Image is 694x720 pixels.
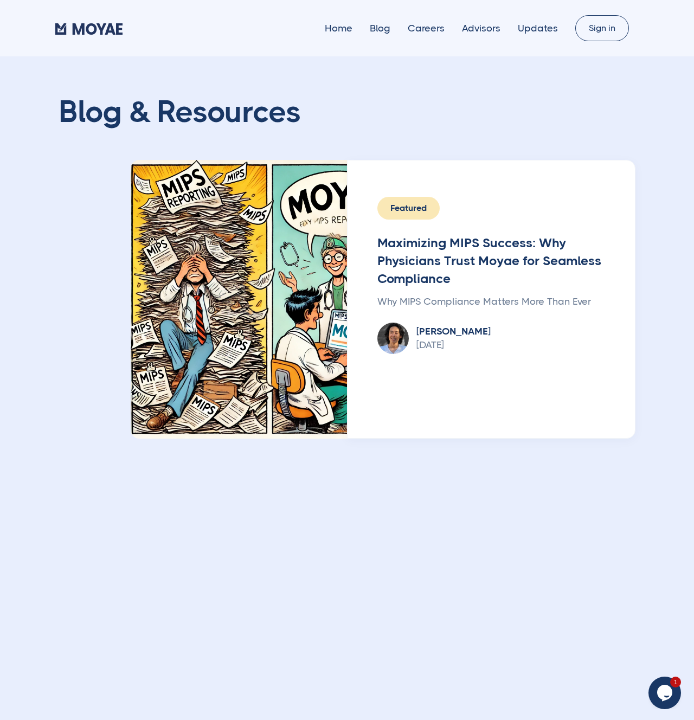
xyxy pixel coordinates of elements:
a: Careers [408,23,445,34]
p: Why MIPS Compliance Matters More Than Ever [377,293,605,310]
a: Advisors [462,23,500,34]
img: Moyae Logo [55,23,123,34]
h2: Maximizing MIPS Success: Why Physicians Trust Moyae for Seamless Compliance [377,234,605,288]
img: Maximizing MIPS Success: Why Physicians Trust Moyae for Seamless Compliance [131,160,409,439]
iframe: chat widget [648,677,683,709]
a: home [55,20,123,36]
a: Updates [518,23,558,34]
img: Doug Phung [377,323,409,354]
h1: Blog & Resources [59,95,301,128]
a: Maximizing MIPS Success: Why Physicians Trust Moyae for Seamless ComplianceFeaturedMaximizing MIP... [59,160,635,439]
div: [PERSON_NAME] [416,326,491,337]
div: Featured [377,197,440,220]
a: Blog [370,23,390,34]
div: [DATE] [416,339,491,350]
a: Sign in [575,15,629,41]
a: Home [325,23,352,34]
